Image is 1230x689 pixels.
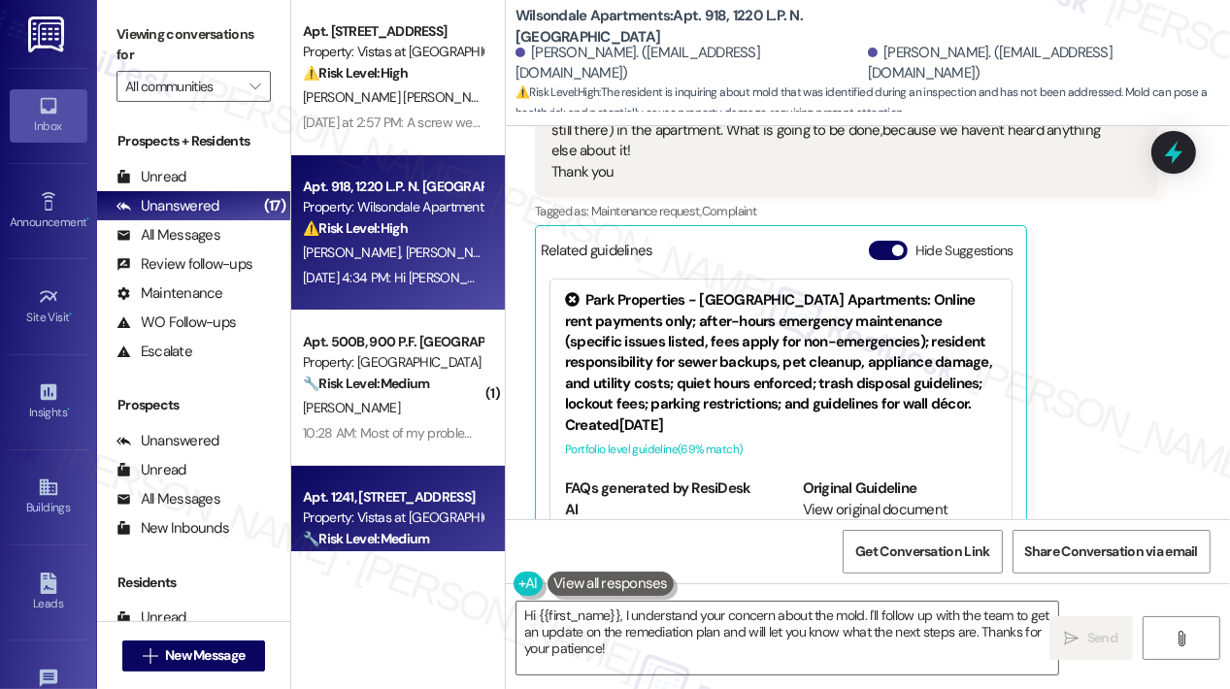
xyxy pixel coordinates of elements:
[303,21,482,42] div: Apt. [STREET_ADDRESS]
[97,131,290,151] div: Prospects + Residents
[86,213,89,226] span: •
[116,254,252,275] div: Review follow-ups
[515,43,863,84] div: [PERSON_NAME]. ([EMAIL_ADDRESS][DOMAIN_NAME])
[10,471,87,523] a: Buildings
[303,375,429,392] strong: 🔧 Risk Level: Medium
[116,196,219,216] div: Unanswered
[303,219,408,237] strong: ⚠️ Risk Level: High
[67,403,70,416] span: •
[97,395,290,415] div: Prospects
[303,508,482,528] div: Property: Vistas at [GEOGRAPHIC_DATA]
[303,530,429,547] strong: 🔧 Risk Level: Medium
[1174,631,1188,646] i: 
[406,244,503,261] span: [PERSON_NAME]
[303,177,482,197] div: Apt. 918, 1220 L.P. N. [GEOGRAPHIC_DATA]
[565,290,997,415] div: Park Properties - [GEOGRAPHIC_DATA] Apartments: Online rent payments only; after-hours emergency ...
[28,16,68,52] img: ResiDesk Logo
[1013,530,1211,574] button: Share Conversation via email
[535,197,1157,225] div: Tagged as:
[10,89,87,142] a: Inbox
[116,518,229,539] div: New Inbounds
[1087,628,1117,648] span: Send
[303,399,400,416] span: [PERSON_NAME]
[868,43,1215,84] div: [PERSON_NAME]. ([EMAIL_ADDRESS][DOMAIN_NAME])
[249,79,260,94] i: 
[303,244,406,261] span: [PERSON_NAME]
[143,648,157,664] i: 
[122,640,266,672] button: New Message
[803,500,997,541] div: View original document here
[843,530,1002,574] button: Get Conversation Link
[116,342,192,362] div: Escalate
[116,607,186,628] div: Unread
[303,42,482,62] div: Property: Vistas at [GEOGRAPHIC_DATA]
[10,280,87,333] a: Site Visit •
[1025,541,1198,562] span: Share Conversation via email
[565,415,997,436] div: Created [DATE]
[855,541,989,562] span: Get Conversation Link
[591,203,702,219] span: Maintenance request ,
[515,84,599,100] strong: ⚠️ Risk Level: High
[116,167,186,187] div: Unread
[915,241,1014,261] label: Hide Suggestions
[803,478,917,498] b: Original Guideline
[303,114,904,131] div: [DATE] at 2:57 PM: A screw went down the drain in the bathroom by the front door and I need it. T...
[116,283,223,304] div: Maintenance
[10,376,87,428] a: Insights •
[303,64,408,82] strong: ⚠️ Risk Level: High
[541,241,653,269] div: Related guidelines
[165,645,245,666] span: New Message
[259,191,290,221] div: (17)
[116,19,271,71] label: Viewing conversations for
[565,440,997,460] div: Portfolio level guideline ( 69 % match)
[303,352,482,373] div: Property: [GEOGRAPHIC_DATA]
[303,88,506,106] span: [PERSON_NAME] [PERSON_NAME]
[125,71,240,102] input: All communities
[565,478,751,518] b: FAQs generated by ResiDesk AI
[303,197,482,217] div: Property: Wilsondale Apartments
[303,332,482,352] div: Apt. 500B, 900 P.F. [GEOGRAPHIC_DATA]
[97,573,290,593] div: Residents
[303,487,482,508] div: Apt. 1241, [STREET_ADDRESS]
[515,6,904,48] b: Wilsondale Apartments: Apt. 918, 1220 L.P. N. [GEOGRAPHIC_DATA]
[702,203,756,219] span: Complaint
[1065,631,1080,646] i: 
[116,431,219,451] div: Unanswered
[10,567,87,619] a: Leads
[70,308,73,321] span: •
[116,225,220,246] div: All Messages
[116,312,236,333] div: WO Follow-ups
[515,82,1230,124] span: : The resident is inquiring about mold that was identified during an inspection and has not been ...
[1049,616,1134,660] button: Send
[516,602,1058,674] textarea: Hi {{first_name}}, I understand your concern about the mold. I'll follow up with the team to get ...
[116,460,186,480] div: Unread
[116,489,220,509] div: All Messages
